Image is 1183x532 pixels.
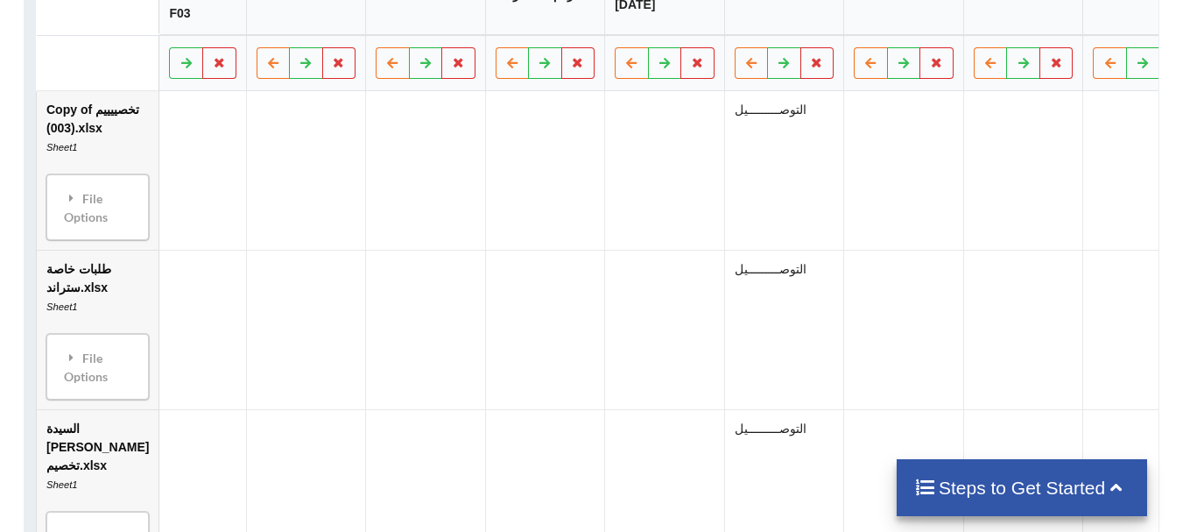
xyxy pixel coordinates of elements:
[37,250,158,409] td: طلبات خاصة ستراند.xlsx
[37,91,158,250] td: Copy of تخصييييم (003).xlsx
[46,142,77,153] i: Sheet1
[724,250,844,409] td: التوصـــــــــيل
[46,301,77,312] i: Sheet1
[52,339,144,394] div: File Options
[52,180,144,235] div: File Options
[46,479,77,490] i: Sheet1
[724,91,844,250] td: التوصـــــــــيل
[914,477,1130,499] h4: Steps to Get Started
